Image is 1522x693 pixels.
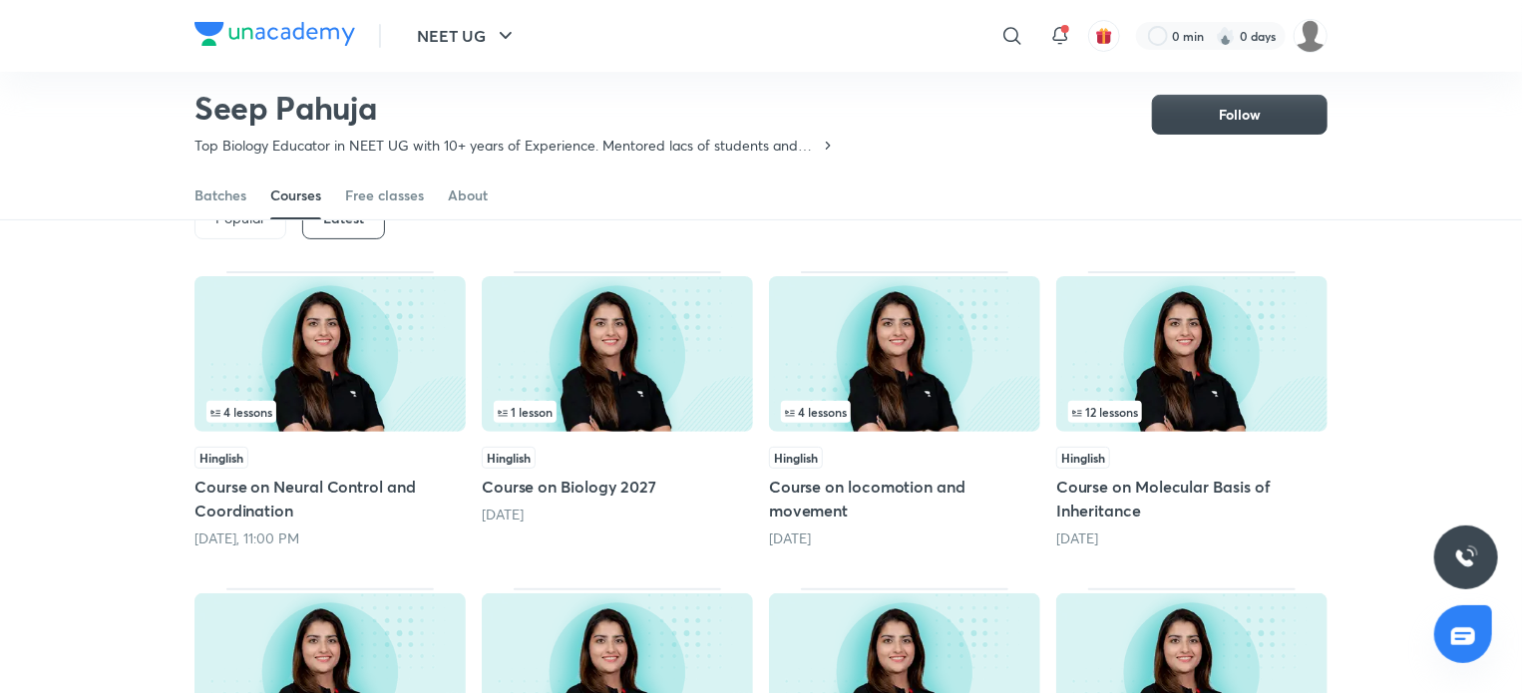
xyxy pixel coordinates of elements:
span: 12 lessons [1072,406,1138,418]
p: Popular [215,210,265,226]
div: Courses [270,185,321,205]
a: Courses [270,172,321,219]
a: About [448,172,488,219]
h5: Course on Biology 2027 [482,475,753,499]
h2: Seep Pahuja [194,88,836,128]
button: NEET UG [405,16,530,56]
img: Company Logo [194,22,355,46]
div: infocontainer [206,401,454,423]
div: infocontainer [1068,401,1316,423]
div: Course on Neural Control and Coordination [194,271,466,548]
div: infocontainer [494,401,741,423]
div: Course on locomotion and movement [769,271,1040,548]
div: Today, 11:00 PM [194,528,466,548]
span: 4 lessons [785,406,847,418]
span: Hinglish [194,447,248,469]
img: streak [1216,26,1236,46]
h5: Course on Neural Control and Coordination [194,475,466,522]
span: Hinglish [482,447,536,469]
span: Hinglish [769,447,823,469]
div: Course on Molecular Basis of Inheritance [1056,271,1328,548]
h5: Course on Molecular Basis of Inheritance [1056,475,1328,522]
img: Thumbnail [194,276,466,432]
div: infosection [1068,401,1316,423]
a: Free classes [345,172,424,219]
img: Sumaiyah Hyder [1294,19,1328,53]
div: infocontainer [781,401,1028,423]
p: Top Biology Educator in NEET UG with 10+ years of Experience. Mentored lacs of students and Top R... [194,136,820,156]
div: infosection [781,401,1028,423]
h6: Latest [323,210,364,226]
button: Follow [1152,95,1328,135]
img: avatar [1095,27,1113,45]
div: 3 days ago [482,505,753,524]
div: About [448,185,488,205]
div: 5 days ago [769,528,1040,548]
span: 1 lesson [498,406,553,418]
div: infosection [206,401,454,423]
span: 4 lessons [210,406,272,418]
img: Thumbnail [769,276,1040,432]
div: Batches [194,185,246,205]
button: avatar [1088,20,1120,52]
a: Batches [194,172,246,219]
h5: Course on locomotion and movement [769,475,1040,522]
div: infosection [494,401,741,423]
img: ttu [1454,545,1478,569]
div: left [781,401,1028,423]
img: Thumbnail [482,276,753,432]
span: Hinglish [1056,447,1110,469]
a: Company Logo [194,22,355,51]
span: Follow [1219,105,1261,125]
img: Thumbnail [1056,276,1328,432]
div: left [1068,401,1316,423]
div: Course on Biology 2027 [482,271,753,548]
div: left [494,401,741,423]
div: Free classes [345,185,424,205]
div: 11 days ago [1056,528,1328,548]
div: left [206,401,454,423]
